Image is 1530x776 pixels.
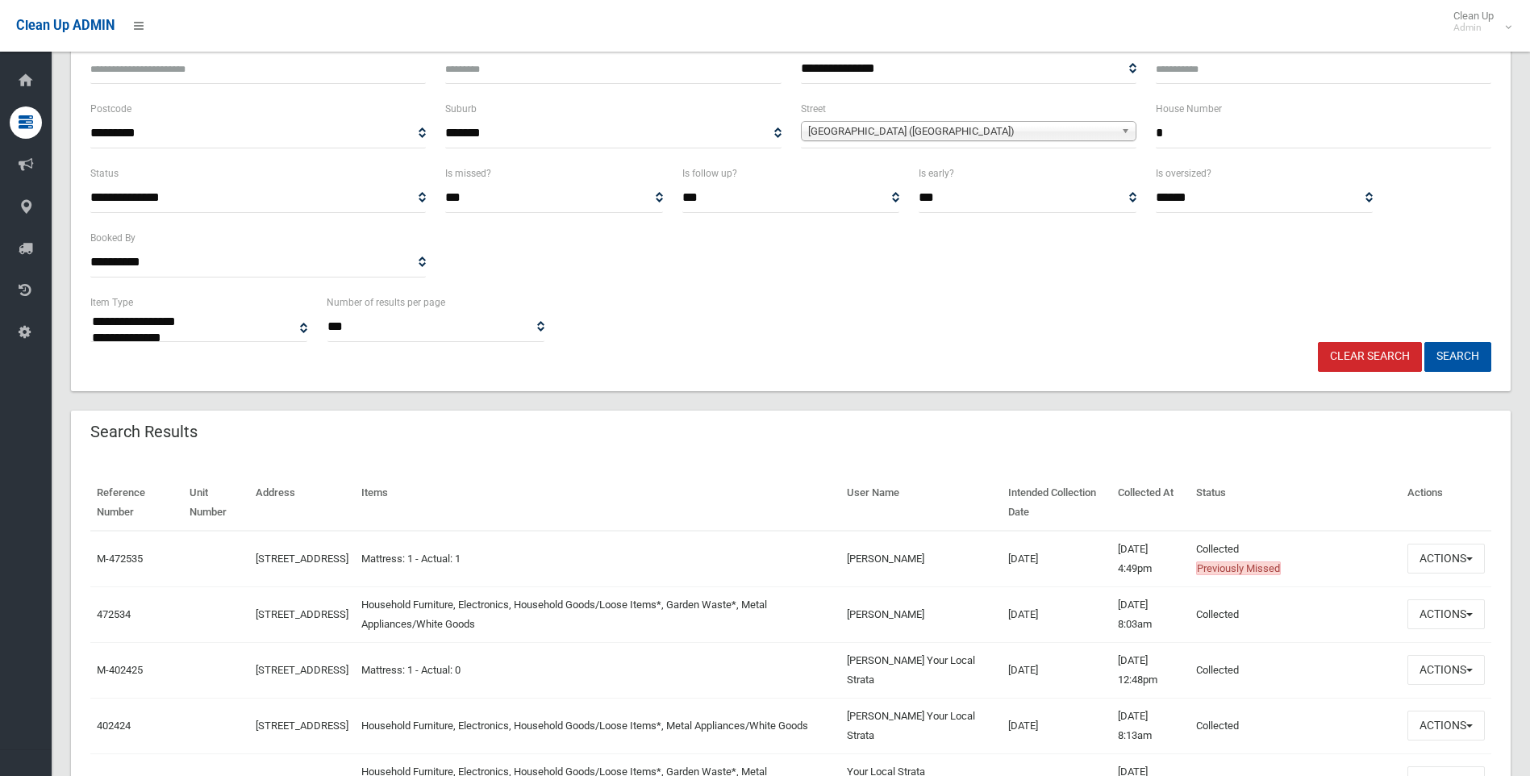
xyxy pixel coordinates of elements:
[1407,711,1485,741] button: Actions
[1002,698,1112,753] td: [DATE]
[840,642,1002,698] td: [PERSON_NAME] Your Local Strata
[90,165,119,182] label: Status
[445,100,477,118] label: Suburb
[97,553,143,565] a: M-472535
[1190,531,1401,587] td: Collected
[1002,531,1112,587] td: [DATE]
[1190,475,1401,531] th: Status
[97,664,143,676] a: M-402425
[1445,10,1510,34] span: Clean Up
[1156,165,1211,182] label: Is oversized?
[1190,698,1401,753] td: Collected
[1190,586,1401,642] td: Collected
[1002,475,1112,531] th: Intended Collection Date
[90,100,131,118] label: Postcode
[1407,655,1485,685] button: Actions
[90,475,183,531] th: Reference Number
[682,165,737,182] label: Is follow up?
[256,664,348,676] a: [STREET_ADDRESS]
[1453,22,1494,34] small: Admin
[1002,586,1112,642] td: [DATE]
[1111,698,1190,753] td: [DATE] 8:13am
[97,608,131,620] a: 472534
[256,720,348,732] a: [STREET_ADDRESS]
[355,475,840,531] th: Items
[71,416,217,448] header: Search Results
[1424,342,1491,372] button: Search
[1407,599,1485,629] button: Actions
[355,531,840,587] td: Mattress: 1 - Actual: 1
[1156,100,1222,118] label: House Number
[1002,642,1112,698] td: [DATE]
[1190,642,1401,698] td: Collected
[840,586,1002,642] td: [PERSON_NAME]
[919,165,954,182] label: Is early?
[445,165,491,182] label: Is missed?
[327,294,445,311] label: Number of results per page
[183,475,249,531] th: Unit Number
[16,18,115,33] span: Clean Up ADMIN
[1111,642,1190,698] td: [DATE] 12:48pm
[1111,475,1190,531] th: Collected At
[355,586,840,642] td: Household Furniture, Electronics, Household Goods/Loose Items*, Garden Waste*, Metal Appliances/W...
[1196,561,1281,575] span: Previously Missed
[90,294,133,311] label: Item Type
[840,531,1002,587] td: [PERSON_NAME]
[808,122,1115,141] span: [GEOGRAPHIC_DATA] ([GEOGRAPHIC_DATA])
[355,698,840,753] td: Household Furniture, Electronics, Household Goods/Loose Items*, Metal Appliances/White Goods
[355,642,840,698] td: Mattress: 1 - Actual: 0
[97,720,131,732] a: 402424
[840,475,1002,531] th: User Name
[1401,475,1491,531] th: Actions
[1407,544,1485,574] button: Actions
[840,698,1002,753] td: [PERSON_NAME] Your Local Strata
[1111,531,1190,587] td: [DATE] 4:49pm
[1111,586,1190,642] td: [DATE] 8:03am
[249,475,355,531] th: Address
[256,608,348,620] a: [STREET_ADDRESS]
[801,100,826,118] label: Street
[90,229,135,247] label: Booked By
[1318,342,1422,372] a: Clear Search
[256,553,348,565] a: [STREET_ADDRESS]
